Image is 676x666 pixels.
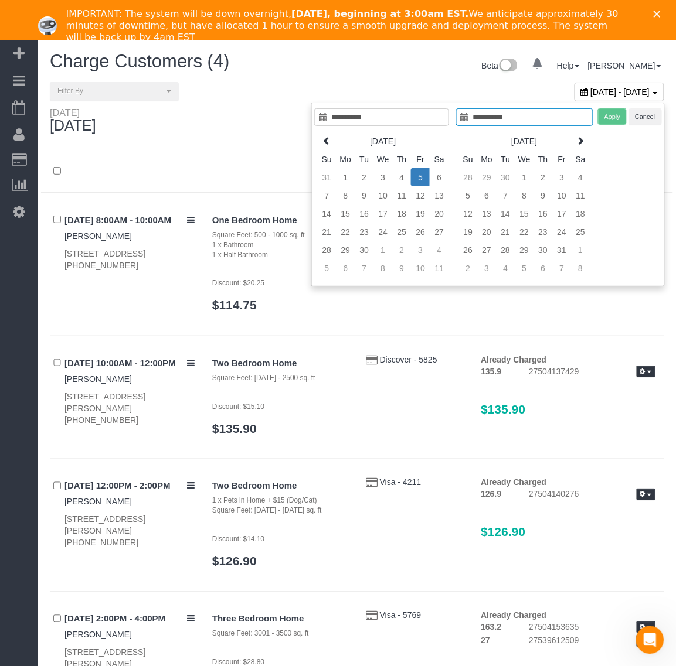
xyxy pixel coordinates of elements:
[571,241,590,259] td: 1
[430,259,449,277] td: 11
[212,230,348,240] div: Square Feet: 500 - 1000 sq. ft
[336,204,355,223] td: 15
[373,204,392,223] td: 17
[430,150,449,168] th: Sa
[355,241,373,259] td: 30
[458,259,477,277] td: 2
[212,422,257,435] a: $135.90
[380,355,437,364] span: Discover - 5825
[212,629,348,639] div: Square Feet: 3001 - 3500 sq. ft
[392,259,411,277] td: 9
[534,241,552,259] td: 30
[392,168,411,186] td: 4
[588,61,661,70] a: [PERSON_NAME]
[636,626,664,654] iframe: Intercom live chat
[373,168,392,186] td: 3
[520,489,664,503] div: 27504140276
[64,614,195,624] h4: [DATE] 2:00PM - 4:00PM
[373,223,392,241] td: 24
[64,231,132,241] a: [PERSON_NAME]
[212,358,348,368] h4: Two Bedroom Home
[373,259,392,277] td: 8
[571,223,590,241] td: 25
[496,186,515,204] td: 7
[430,204,449,223] td: 20
[534,150,552,168] th: Th
[571,204,590,223] td: 18
[477,223,496,241] td: 20
[515,204,534,223] td: 15
[411,186,430,204] td: 12
[430,186,449,204] td: 13
[458,223,477,241] td: 19
[515,259,534,277] td: 5
[212,250,348,260] div: 1 x Half Bathroom
[336,259,355,277] td: 6
[515,223,534,241] td: 22
[515,168,534,186] td: 1
[411,150,430,168] th: Fr
[212,298,257,312] a: $114.75
[380,478,422,487] a: Visa - 4211
[481,490,501,499] strong: 126.9
[411,241,430,259] td: 3
[571,150,590,168] th: Sa
[317,223,336,241] td: 21
[481,367,501,376] strong: 135.9
[477,204,496,223] td: 13
[591,87,650,97] span: [DATE] - [DATE]
[534,186,552,204] td: 9
[552,259,571,277] td: 7
[291,8,468,19] b: [DATE], beginning at 3:00am EST.
[317,168,336,186] td: 31
[411,204,430,223] td: 19
[552,168,571,186] td: 3
[50,82,179,100] button: Filter By
[336,168,355,186] td: 1
[481,623,501,632] strong: 163.2
[552,204,571,223] td: 17
[654,11,665,18] div: Close
[64,216,195,226] h4: [DATE] 8:00AM - 10:00AM
[534,223,552,241] td: 23
[212,279,264,287] small: Discount: $20.25
[482,61,518,70] a: Beta
[411,168,430,186] td: 5
[481,478,546,487] strong: Already Charged
[373,186,392,204] td: 10
[557,61,580,70] a: Help
[212,240,348,250] div: 1 x Bathroom
[317,259,336,277] td: 5
[380,611,422,620] a: Visa - 5769
[212,373,348,383] div: Square Feet: [DATE] - 2500 sq. ft
[355,223,373,241] td: 23
[317,150,336,168] th: Su
[355,150,373,168] th: Tu
[336,150,355,168] th: Mo
[496,259,515,277] td: 4
[392,186,411,204] td: 11
[515,186,534,204] td: 8
[336,186,355,204] td: 8
[212,496,348,506] div: 1 x Pets in Home + $15 (Dog/Cat)
[481,402,525,416] span: $135.90
[534,259,552,277] td: 6
[50,108,108,134] div: [DATE]
[212,402,264,411] small: Discount: $15.10
[430,168,449,186] td: 6
[66,8,620,43] div: IMPORTANT: The system will be down overnight, We anticipate approximately 30 minutes of downtime,...
[64,358,195,368] h4: [DATE] 10:00AM - 12:00PM
[212,614,348,624] h4: Three Bedroom Home
[212,216,348,226] h4: One Bedroom Home
[552,223,571,241] td: 24
[336,132,430,150] th: [DATE]
[515,150,534,168] th: We
[552,150,571,168] th: Fr
[481,525,525,539] span: $126.90
[534,168,552,186] td: 2
[481,355,546,364] strong: Already Charged
[64,630,132,640] a: [PERSON_NAME]
[64,481,195,491] h4: [DATE] 12:00PM - 2:00PM
[534,204,552,223] td: 16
